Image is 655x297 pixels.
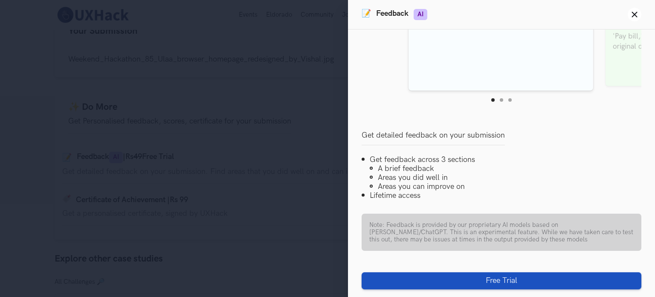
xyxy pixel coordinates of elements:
li: A brief feedback [370,164,641,173]
li: Lifetime access [362,191,641,200]
button: Free Trial [362,272,641,289]
label: Get detailed feedback on your submission [362,131,505,145]
p: Note: Feedback is provided by our proprietary AI models based on [PERSON_NAME]/ChatGPT. This is a... [369,221,634,243]
span: 📝 [362,9,371,21]
li: Areas you can improve on [370,182,641,191]
span: AI [414,9,427,21]
h4: Feedback [362,9,427,21]
li: Get feedback across 3 sections [362,155,641,191]
li: Areas you did well in [370,173,641,182]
